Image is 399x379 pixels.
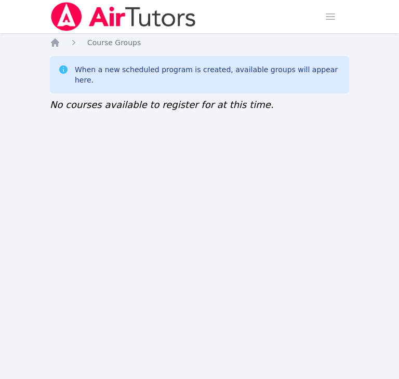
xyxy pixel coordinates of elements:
span: Course Groups [87,38,141,47]
span: No courses available to register for at this time. [50,99,274,110]
nav: Breadcrumb [50,37,349,48]
div: When a new scheduled program is created, available groups will appear here. [75,64,341,85]
a: Course Groups [87,37,141,48]
img: Air Tutors [50,2,197,31]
